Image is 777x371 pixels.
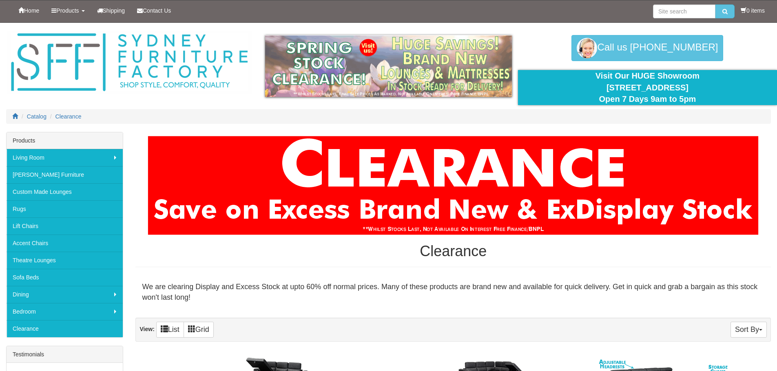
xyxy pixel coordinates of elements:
a: Rugs [7,200,123,217]
div: Products [7,132,123,149]
a: Accent Chairs [7,235,123,252]
div: Testimonials [7,346,123,363]
div: Visit Our HUGE Showroom [STREET_ADDRESS] Open 7 Days 9am to 5pm [524,70,771,105]
a: Home [12,0,45,21]
span: Products [56,7,79,14]
a: Catalog [27,113,46,120]
span: Contact Us [143,7,171,14]
span: Home [24,7,39,14]
a: Theatre Lounges [7,252,123,269]
button: Sort By [731,322,767,338]
input: Site search [653,4,715,18]
div: We are clearing Display and Excess Stock at upto 60% off normal prices. Many of these products ar... [135,275,771,309]
a: Products [45,0,91,21]
a: Lift Chairs [7,217,123,235]
a: Grid [184,322,214,338]
a: Clearance [55,113,82,120]
a: Custom Made Lounges [7,183,123,200]
strong: View: [139,326,154,332]
span: Shipping [103,7,125,14]
a: [PERSON_NAME] Furniture [7,166,123,183]
a: Clearance [7,320,123,337]
a: Shipping [91,0,131,21]
a: Living Room [7,149,123,166]
a: Dining [7,286,123,303]
a: List [156,322,184,338]
img: Sydney Furniture Factory [7,31,252,94]
h1: Clearance [135,243,771,259]
a: Bedroom [7,303,123,320]
img: Clearance [148,136,759,235]
a: Sofa Beds [7,269,123,286]
img: spring-sale.gif [265,35,512,97]
a: Contact Us [131,0,177,21]
li: 0 items [741,7,765,15]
